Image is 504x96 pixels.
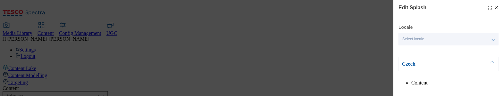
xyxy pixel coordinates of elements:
[411,80,499,86] li: Content
[402,61,469,67] p: Czech
[398,33,499,45] button: Select locale
[402,37,424,42] span: Select locale
[398,4,426,12] h4: Edit Splash
[411,86,499,92] li: Properties
[398,26,413,29] label: Locale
